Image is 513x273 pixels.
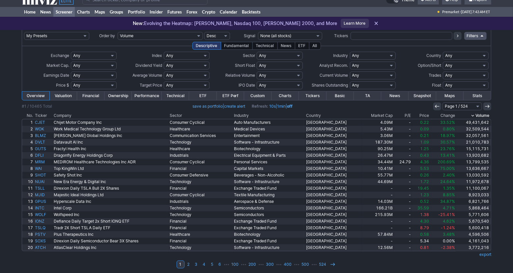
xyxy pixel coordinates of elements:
[169,139,233,146] a: Technology
[299,92,326,100] a: Tickers
[107,7,126,17] a: Groups
[430,178,456,185] a: 24.64%
[217,92,244,100] a: ETF Perf
[92,7,107,17] a: Maps
[233,178,305,185] a: Software - Infrastructure
[233,225,305,231] a: Exchange Traded Fund
[53,231,169,238] a: Plus Therapeutics Inc
[147,7,165,17] a: Insider
[169,244,233,251] a: Technology
[34,119,53,126] a: CJET
[412,146,430,152] a: 1.25
[430,152,456,159] a: 13.41%
[305,178,362,185] a: [GEOGRAPHIC_DATA]
[394,225,412,231] a: -
[362,152,394,159] a: 26.47M
[169,152,233,159] a: Industrials
[440,133,455,138] span: 18.97%
[456,126,491,132] a: 32,509,544
[412,211,430,218] a: 1.38
[420,225,429,230] span: 8.79
[420,140,429,145] span: 1.09
[305,211,362,218] a: [GEOGRAPHIC_DATA]
[233,205,305,211] a: Semiconductors
[420,199,429,204] span: 0.52
[430,126,456,132] a: 0.80%
[22,92,49,100] a: Overview
[53,205,169,211] a: Intel Corp
[53,244,169,251] a: AtlasClear Holdings Inc
[456,231,491,238] a: 4,596,506
[22,244,34,251] a: 20
[412,132,430,139] a: 0.21
[417,205,429,210] span: 35.59
[217,7,240,17] a: Calendar
[412,231,430,238] a: 0.58
[22,205,34,211] a: 14
[362,231,394,238] a: 57.84M
[464,32,487,40] a: Filters
[430,231,456,238] a: 3.48%
[233,165,305,172] a: Capital Markets
[456,146,491,152] a: 15,115,731
[420,173,429,177] span: 0.26
[394,218,412,225] a: -
[305,218,362,225] a: [GEOGRAPHIC_DATA]
[412,178,430,185] a: 1.72
[34,139,53,146] a: DVLT
[34,198,53,205] a: GPUS
[34,192,53,198] a: MJID
[22,218,34,225] a: 16
[34,126,53,132] a: WOK
[22,231,34,238] a: 18
[233,198,305,205] a: Aerospace & Defense
[412,225,430,231] a: 8.79
[169,178,233,185] a: Technology
[305,132,362,139] a: [GEOGRAPHIC_DATA]
[305,159,362,165] a: [GEOGRAPHIC_DATA]
[430,218,456,225] a: 4.62%
[456,211,491,218] a: 5,771,606
[305,139,362,146] a: [GEOGRAPHIC_DATA]
[53,119,169,126] a: Chijet Motor Company Inc
[244,92,271,100] a: Custom
[420,146,429,151] span: 1.25
[169,119,233,126] a: Consumer Cyclical
[233,126,305,132] a: Medical Devices
[271,92,299,100] a: Charts
[443,126,455,131] span: 0.80%
[443,173,455,177] span: 2.40%
[394,244,412,251] a: -
[305,152,362,159] a: [GEOGRAPHIC_DATA]
[420,159,429,164] span: 4.36
[456,119,491,126] a: 49,431,642
[430,139,456,146] a: 30.57%
[409,92,436,100] a: Snapshot
[412,159,430,165] a: 4.36
[34,178,53,185] a: NUAI
[305,238,362,244] a: [GEOGRAPHIC_DATA]
[394,119,412,126] a: -
[77,92,104,100] a: Financial
[305,231,362,238] a: [GEOGRAPHIC_DATA]
[394,192,412,198] a: -
[233,159,305,165] a: Personal Services
[420,133,429,138] span: 0.21
[34,225,53,231] a: TSLQ
[362,178,394,185] a: 44.69M
[456,192,491,198] a: 8,923,033
[169,172,233,178] a: Consumer Defensive
[53,159,169,165] a: MEDIROM Healthcare Technologies Inc ADR
[22,132,34,139] a: 3
[412,185,430,192] a: 19.45
[456,218,491,225] a: 5,670,540
[430,159,456,165] a: 200.69%
[464,92,491,100] a: Stats
[420,232,429,237] span: 0.58
[53,146,169,152] a: Fractyl Health Inc
[169,198,233,205] a: Industrials
[233,172,305,178] a: Beverages - Non-Alcoholic
[420,219,429,224] span: 4.30
[412,165,430,172] a: 5.53
[420,153,429,158] span: 0.43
